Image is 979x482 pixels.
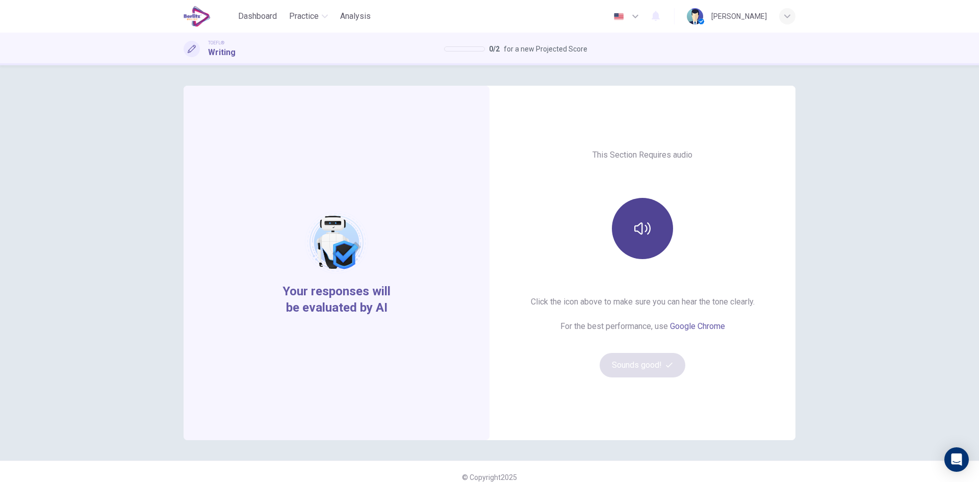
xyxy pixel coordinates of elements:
[304,210,369,275] img: robot icon
[531,296,755,308] h6: Click the icon above to make sure you can hear the tone clearly.
[285,7,332,26] button: Practice
[208,39,224,46] span: TOEFL®
[238,10,277,22] span: Dashboard
[184,6,234,27] a: EduSynch logo
[711,10,767,22] div: [PERSON_NAME]
[560,320,725,333] h6: For the best performance, use
[336,7,375,26] button: Analysis
[504,43,587,55] span: for a new Projected Score
[462,473,517,481] span: © Copyright 2025
[208,46,236,59] h1: Writing
[670,321,725,331] a: Google Chrome
[489,43,500,55] span: 0 / 2
[592,149,692,161] h6: This Section Requires audio
[612,13,625,20] img: en
[289,10,319,22] span: Practice
[687,8,703,24] img: Profile picture
[944,447,969,472] div: Open Intercom Messenger
[234,7,281,26] button: Dashboard
[184,6,211,27] img: EduSynch logo
[275,283,399,316] span: Your responses will be evaluated by AI
[340,10,371,22] span: Analysis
